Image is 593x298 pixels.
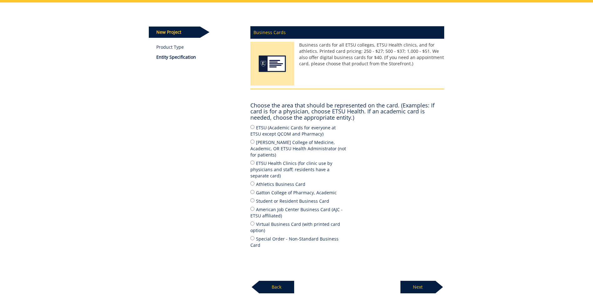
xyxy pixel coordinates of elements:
p: Next [400,281,435,293]
label: Student or Resident Business Card [250,197,347,204]
label: Gatton College of Pharmacy, Academic [250,189,347,196]
input: ETSU (Academic Cards for everyone at ETSU except QCOM and Pharmacy) [250,125,254,129]
label: Special Order - Non-Standard Business Card [250,235,347,248]
img: Business Cards [250,42,294,89]
input: [PERSON_NAME] College of Medicine, Academic, OR ETSU Health Administrator (not for patients) [250,140,254,144]
input: American Job Center Business Card (AJC - ETSU affiliated) [250,207,254,211]
input: Special Order - Non-Standard Business Card [250,236,254,240]
input: Student or Resident Business Card [250,198,254,202]
input: Athletics Business Card [250,181,254,186]
label: Virtual Business Card (with printed card option) [250,221,347,234]
label: ETSU Health Clinics (for clinic use by physicians and staff; residents have a separate card) [250,160,347,179]
p: Business cards for all ETSU colleges, ETSU Health clinics, and for athletics. Printed card pricin... [250,42,444,67]
p: New Project [149,27,200,38]
label: Athletics Business Card [250,181,347,187]
label: American Job Center Business Card (AJC - ETSU affiliated) [250,206,347,219]
p: Back [259,281,294,293]
input: Gatton College of Pharmacy, Academic [250,190,254,194]
input: Virtual Business Card (with printed card option) [250,221,254,226]
h4: Choose the area that should be represented on the card. (Examples: If card is for a physician, ch... [250,102,444,121]
a: Product Type [156,44,241,50]
input: ETSU Health Clinics (for clinic use by physicians and staff; residents have a separate card) [250,161,254,165]
label: ETSU (Academic Cards for everyone at ETSU except QCOM and Pharmacy) [250,124,347,137]
label: [PERSON_NAME] College of Medicine, Academic, OR ETSU Health Administrator (not for patients) [250,139,347,158]
p: Entity Specification [156,54,241,60]
p: Business Cards [250,26,444,39]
